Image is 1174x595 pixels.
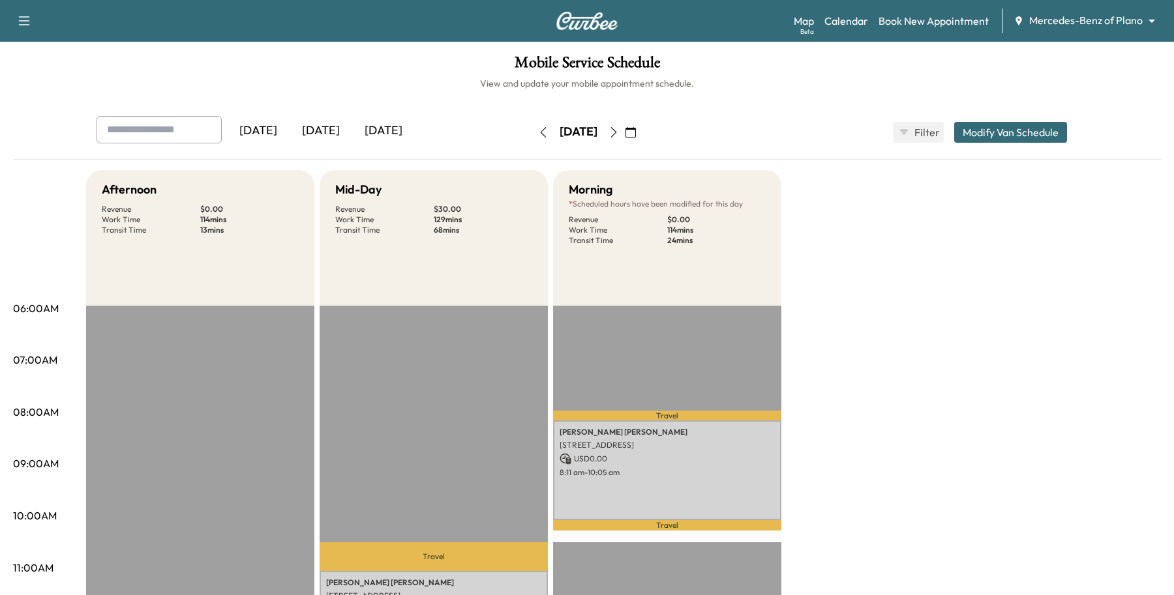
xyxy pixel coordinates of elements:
p: Travel [553,520,781,530]
p: Revenue [102,204,200,214]
p: 11:00AM [13,560,53,575]
p: 68 mins [434,225,532,235]
p: 08:00AM [13,404,59,420]
p: 129 mins [434,214,532,225]
p: 06:00AM [13,300,59,316]
p: Work Time [102,214,200,225]
button: Modify Van Schedule [954,122,1067,143]
p: 10:00AM [13,508,57,523]
p: Work Time [335,214,434,225]
p: Scheduled hours have been modified for this day [569,199,766,209]
h1: Mobile Service Schedule [13,55,1161,77]
p: $ 0.00 [667,214,766,225]
div: [DATE] [352,116,415,146]
h5: Mid-Day [335,181,382,199]
p: Revenue [569,214,667,225]
div: [DATE] [227,116,290,146]
a: MapBeta [794,13,814,29]
span: Mercedes-Benz of Plano [1029,13,1143,28]
p: Transit Time [569,235,667,246]
p: [PERSON_NAME] [PERSON_NAME] [560,427,775,437]
p: 114 mins [200,214,299,225]
div: Beta [800,27,814,36]
p: 09:00AM [13,456,59,471]
p: 13 mins [200,225,299,235]
div: [DATE] [290,116,352,146]
p: [PERSON_NAME] [PERSON_NAME] [326,577,541,588]
span: Filter [914,124,938,140]
p: 24 mins [667,235,766,246]
p: [STREET_ADDRESS] [560,440,775,450]
a: Calendar [824,13,868,29]
p: Transit Time [102,225,200,235]
p: Travel [320,542,548,571]
a: Book New Appointment [879,13,989,29]
p: $ 30.00 [434,204,532,214]
p: Work Time [569,225,667,235]
h5: Afternoon [102,181,157,199]
p: Revenue [335,204,434,214]
p: Transit Time [335,225,434,235]
p: 07:00AM [13,352,57,368]
h5: Morning [569,181,612,199]
button: Filter [893,122,944,143]
p: USD 0.00 [560,453,775,465]
p: 114 mins [667,225,766,235]
img: Curbee Logo [556,12,618,30]
p: $ 0.00 [200,204,299,214]
div: [DATE] [560,124,597,140]
p: 8:11 am - 10:05 am [560,467,775,478]
p: Travel [553,411,781,420]
h6: View and update your mobile appointment schedule. [13,77,1161,90]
